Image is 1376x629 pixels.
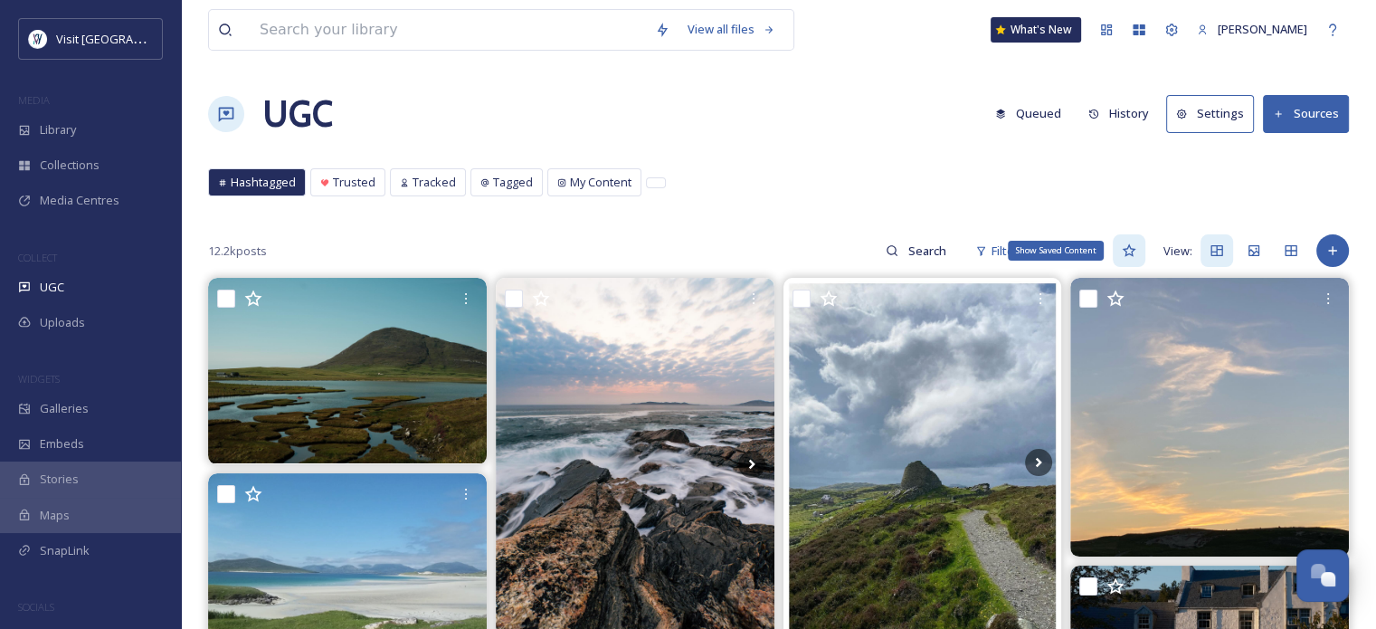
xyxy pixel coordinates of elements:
span: SOCIALS [18,600,54,614]
span: Trusted [333,174,375,191]
span: MEDIA [18,93,50,107]
div: Show Saved Content [1008,241,1104,261]
input: Search [898,233,957,269]
img: Hebridean sunset#sky #skylover #sunset #harris #outerhebrides #camping 9pm on 17th Aug 2025 [1070,278,1349,557]
span: Stories [40,471,79,488]
span: Maps [40,507,70,524]
button: Sources [1263,95,1349,132]
span: Hashtagged [231,174,296,191]
span: Galleries [40,400,89,417]
span: SnapLink [40,542,90,559]
button: Open Chat [1296,549,1349,602]
span: Tagged [493,174,533,191]
span: Tracked [413,174,456,191]
a: View all files [679,12,784,47]
button: Settings [1166,95,1254,132]
span: My Content [570,174,631,191]
span: COLLECT [18,251,57,264]
span: Collections [40,157,100,174]
span: View: [1163,243,1192,260]
span: Uploads [40,314,85,331]
span: 12.2k posts [208,243,267,260]
span: Embeds [40,435,84,453]
input: Search your library [251,10,646,50]
button: Queued [986,96,1070,131]
a: UGC [262,87,333,141]
a: Queued [986,96,1079,131]
span: Library [40,121,76,138]
span: UGC [40,279,64,296]
a: Settings [1166,95,1263,132]
img: Untitled%20design%20%2897%29.png [29,30,47,48]
button: History [1079,96,1158,131]
span: Media Centres [40,192,119,209]
a: [PERSON_NAME] [1188,12,1316,47]
a: What's New [991,17,1081,43]
span: [PERSON_NAME] [1218,21,1307,37]
span: WIDGETS [18,372,60,386]
span: Visit [GEOGRAPHIC_DATA] [56,30,196,47]
a: History [1079,96,1167,131]
span: Filters [992,243,1025,260]
img: Northton, Isle of Harris, Outer Hebrides : August 2025 #harris #outerhebrides #fuji #fujifilm #fu... [208,278,487,463]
